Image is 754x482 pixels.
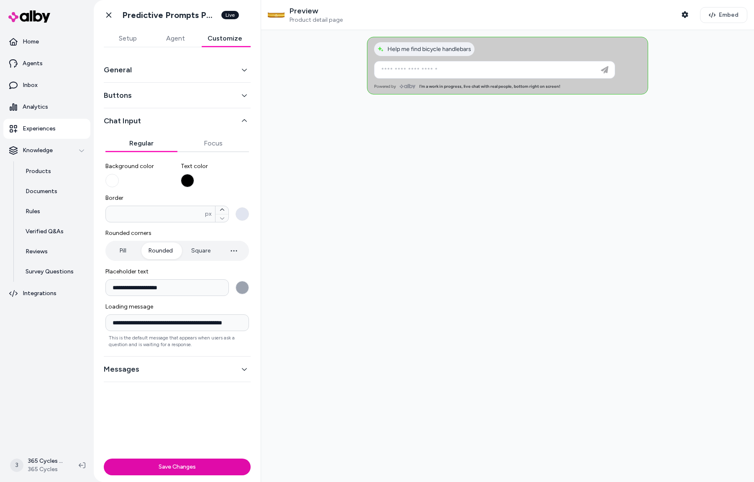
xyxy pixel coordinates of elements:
a: Documents [17,181,90,201]
h1: Predictive Prompts PDP [122,10,216,20]
p: Survey Questions [26,268,74,276]
a: Agents [3,54,90,74]
button: General [104,64,251,76]
span: Embed [719,11,739,19]
p: Agents [23,59,43,68]
a: Reviews [17,242,90,262]
a: Verified Q&As [17,222,90,242]
p: 365 Cycles Shopify [28,457,65,465]
p: Experiences [23,125,56,133]
span: 365 Cycles [28,465,65,474]
a: Rules [17,201,90,222]
span: Placeholder text [105,268,249,276]
p: Rules [26,207,40,216]
button: Pill [107,242,138,259]
span: 3 [10,459,23,472]
a: Survey Questions [17,262,90,282]
img: alby Logo [8,10,50,23]
a: Inbox [3,75,90,95]
button: Embed [700,7,747,23]
img: Spank SPOON 800 SkyScraper Bar 75R Gold Aluminum - All Mountain Trail E-Bike [268,7,285,23]
button: Square [183,242,219,259]
button: 3365 Cycles Shopify365 Cycles [5,452,72,479]
span: Background color [105,162,174,171]
span: Loading message [105,303,249,311]
p: Verified Q&As [26,227,64,236]
p: Knowledge [23,146,53,155]
span: Product detail page [290,16,343,24]
button: Save Changes [104,459,251,475]
div: Chat Input [104,127,251,349]
button: Placeholder text [236,281,249,294]
p: Products [26,167,51,176]
div: Live [221,11,239,19]
a: Analytics [3,97,90,117]
p: Reviews [26,247,48,256]
a: Home [3,32,90,52]
p: Home [23,38,39,46]
button: Text color [181,174,194,187]
button: Rounded [140,242,181,259]
button: Borderpx [236,207,249,221]
button: Agent [151,30,199,47]
span: px [205,210,212,218]
button: Knowledge [3,140,90,161]
p: Preview [290,6,343,16]
input: Borderpx [106,210,205,218]
p: Inbox [23,81,38,89]
button: Regular [105,135,177,152]
p: Documents [26,187,57,196]
button: Setup [104,30,151,47]
a: Integrations [3,283,90,303]
input: Placeholder text [105,279,229,296]
button: Buttons [104,89,251,101]
p: This is the default message that appears when users ask a question and is waiting for a response. [105,334,249,348]
span: Text color [181,162,249,171]
a: Products [17,161,90,181]
button: Chat Input [104,115,251,127]
input: Loading messageThis is the default message that appears when users ask a question and is waiting ... [105,314,249,331]
button: Borderpx [215,214,228,222]
p: Analytics [23,103,48,111]
button: Background color [105,174,119,187]
button: Customize [199,30,251,47]
a: Experiences [3,119,90,139]
button: Borderpx [215,206,228,214]
button: Focus [177,135,249,152]
span: Border [105,194,249,202]
button: Messages [104,363,251,375]
p: Integrations [23,289,56,298]
span: Rounded corners [105,229,249,237]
